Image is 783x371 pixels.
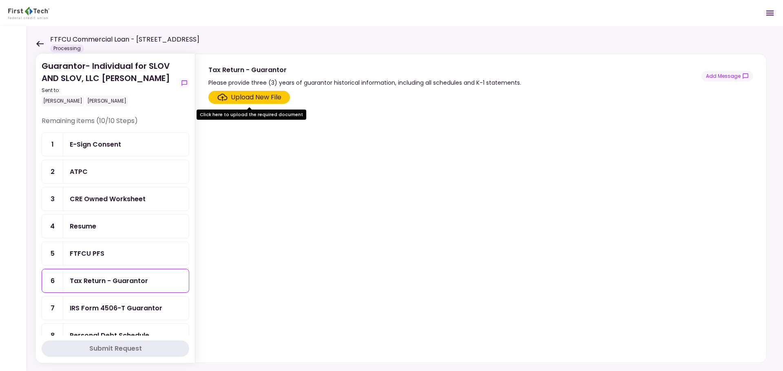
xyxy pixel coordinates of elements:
div: Processing [50,44,84,53]
div: Tax Return - GuarantorPlease provide three (3) years of guarantor historical information, includi... [195,54,767,363]
div: 3 [42,187,63,211]
div: FTFCU PFS [70,248,104,259]
div: Sent to: [42,87,176,94]
button: Open menu [760,3,780,23]
span: Click here to upload the required document [208,91,290,104]
div: ATPC [70,167,88,177]
div: Personal Debt Schedule [70,330,149,340]
a: 4Resume [42,214,189,238]
div: 1 [42,133,63,156]
a: 3CRE Owned Worksheet [42,187,189,211]
div: Please provide three (3) years of guarantor historical information, including all schedules and K... [208,78,521,88]
img: Partner icon [8,7,49,19]
div: 8 [42,324,63,347]
div: [PERSON_NAME] [86,96,128,106]
div: Resume [70,221,96,231]
div: IRS Form 4506-T Guarantor [70,303,162,313]
div: Submit Request [89,344,142,353]
button: show-messages [179,78,189,88]
div: CRE Owned Worksheet [70,194,146,204]
button: Submit Request [42,340,189,357]
div: Tax Return - Guarantor [208,65,521,75]
div: [PERSON_NAME] [42,96,84,106]
a: 8Personal Debt Schedule [42,323,189,347]
div: 5 [42,242,63,265]
div: 2 [42,160,63,183]
div: Guarantor- Individual for SLOV AND SLOV, LLC [PERSON_NAME] [42,60,176,106]
div: 6 [42,269,63,292]
a: 2ATPC [42,160,189,184]
div: 7 [42,296,63,320]
div: Click here to upload the required document [197,110,306,120]
h1: FTFCU Commercial Loan - [STREET_ADDRESS] [50,35,199,44]
a: 1E-Sign Consent [42,132,189,156]
div: E-Sign Consent [70,139,121,149]
div: Remaining items (10/10 Steps) [42,116,189,132]
a: 6Tax Return - Guarantor [42,269,189,293]
div: Upload New File [231,92,281,102]
div: 4 [42,215,63,238]
a: 5FTFCU PFS [42,241,189,266]
a: 7IRS Form 4506-T Guarantor [42,296,189,320]
div: Tax Return - Guarantor [70,276,148,286]
button: show-messages [701,71,753,81]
